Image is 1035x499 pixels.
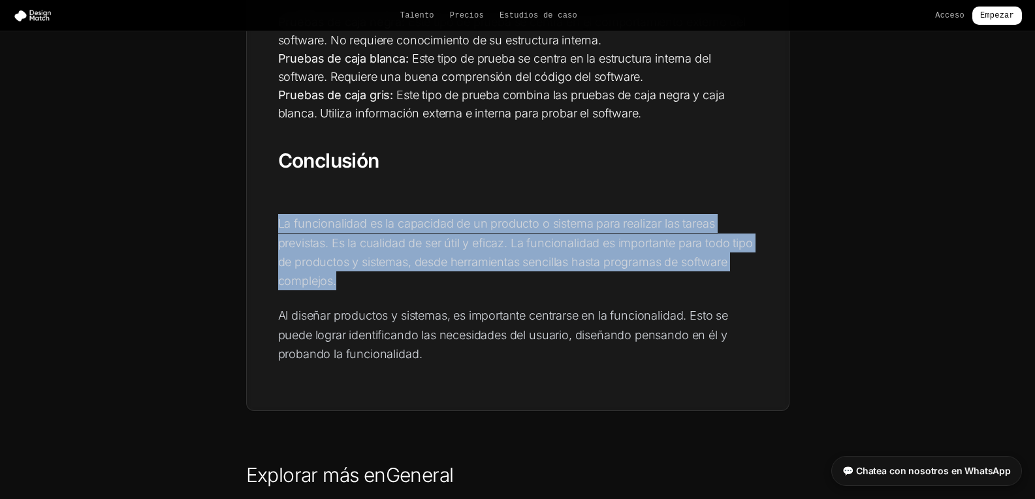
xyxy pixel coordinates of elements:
[980,11,1014,20] font: Empezar
[278,88,725,120] font: Este tipo de prueba combina las pruebas de caja negra y caja blanca. Utiliza información externa ...
[278,52,711,83] font: Este tipo de prueba se centra en la estructura interna del software. Requiere una buena comprensi...
[13,9,57,22] img: Diseño coincidente
[278,88,394,102] font: Pruebas de caja gris:
[842,465,1011,476] font: 💬 Chatea con nosotros en WhatsApp
[500,11,577,20] font: Estudios de caso
[278,15,746,47] font: Este tipo de prueba se centra en el comportamiento externo del software. No requiere conocimiento...
[935,11,964,20] font: Acceso
[278,149,379,172] font: Conclusión
[246,463,386,487] font: Explorar más en
[935,10,964,21] a: Acceso
[972,7,1022,25] a: Empezar
[386,463,454,487] font: General
[831,456,1022,486] a: 💬 Chatea con nosotros en WhatsApp
[278,309,728,361] font: Al diseñar productos y sistemas, es importante centrarse en la funcionalidad. Esto se puede logra...
[278,52,409,65] font: Pruebas de caja blanca:
[278,217,753,288] font: La funcionalidad es la capacidad de un producto o sistema para realizar las tareas previstas. Es ...
[400,11,434,20] font: Talento
[450,11,484,20] font: Precios
[450,10,484,21] a: Precios
[500,10,577,21] a: Estudios de caso
[400,10,434,21] a: Talento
